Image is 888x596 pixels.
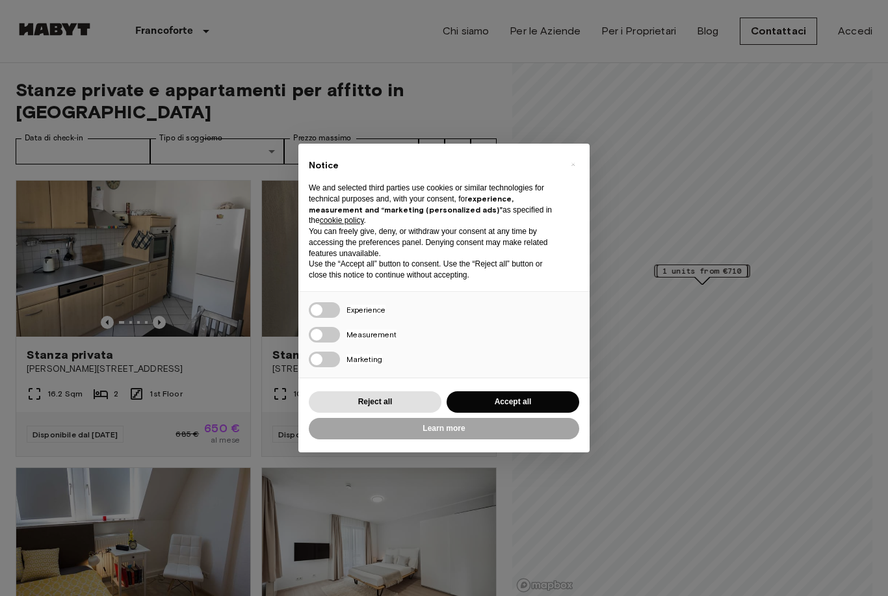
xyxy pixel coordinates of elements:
a: cookie policy [320,216,364,225]
button: Learn more [309,418,579,439]
h2: Notice [309,159,558,172]
span: Measurement [346,330,397,339]
button: Reject all [309,391,441,413]
p: You can freely give, deny, or withdraw your consent at any time by accessing the preferences pane... [309,226,558,259]
button: Close this notice [562,154,583,175]
span: Marketing [346,354,382,364]
button: Accept all [447,391,579,413]
span: Experience [346,305,385,315]
p: We and selected third parties use cookies or similar technologies for technical purposes and, wit... [309,183,558,226]
strong: experience, measurement and “marketing (personalized ads)” [309,194,514,214]
p: Use the “Accept all” button to consent. Use the “Reject all” button or close this notice to conti... [309,259,558,281]
span: × [571,157,575,172]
